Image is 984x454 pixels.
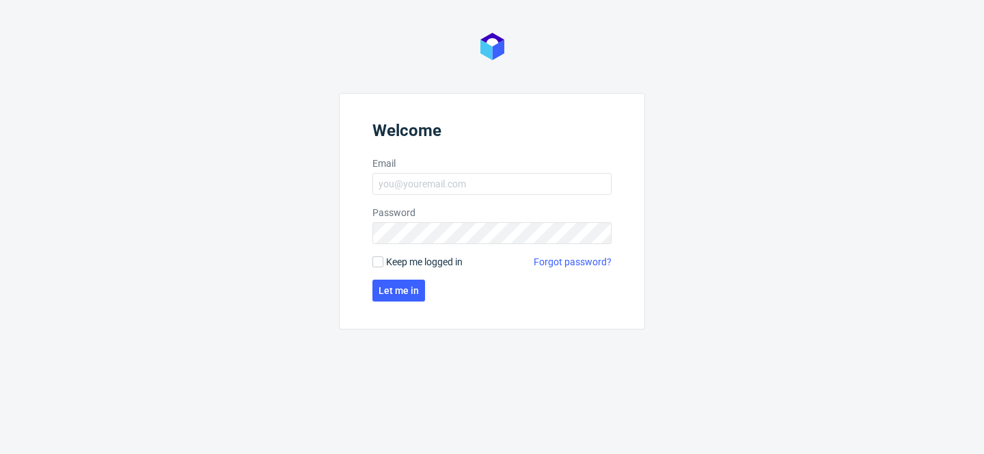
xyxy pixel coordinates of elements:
span: Keep me logged in [386,255,463,269]
label: Email [372,157,612,170]
header: Welcome [372,121,612,146]
button: Let me in [372,280,425,302]
a: Forgot password? [534,255,612,269]
span: Let me in [379,286,419,295]
input: you@youremail.com [372,173,612,195]
label: Password [372,206,612,219]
